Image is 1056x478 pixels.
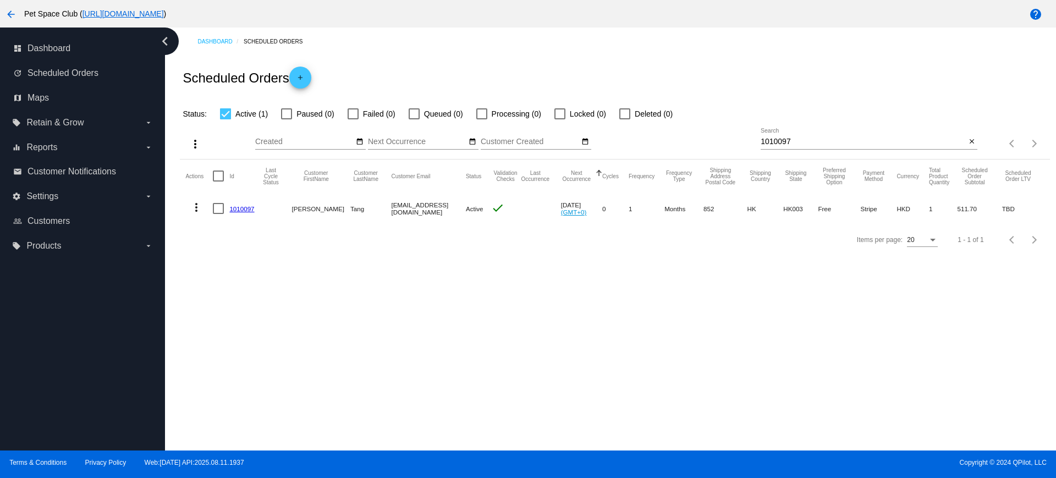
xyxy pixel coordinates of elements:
[897,193,929,224] mat-cell: HKD
[703,167,737,185] button: Change sorting for ShippingPostcode
[492,107,541,120] span: Processing (0)
[561,208,587,216] a: (GMT+0)
[907,237,938,244] mat-select: Items per page:
[12,143,21,152] i: equalizer
[1024,229,1046,251] button: Next page
[292,193,351,224] mat-cell: [PERSON_NAME]
[13,167,22,176] i: email
[635,107,673,120] span: Deleted (0)
[28,43,70,53] span: Dashboard
[1029,8,1042,21] mat-icon: help
[860,193,897,224] mat-cell: Stripe
[424,107,463,120] span: Queued (0)
[966,136,977,148] button: Clear
[629,193,664,224] mat-cell: 1
[26,118,84,128] span: Retain & Grow
[13,40,153,57] a: dashboard Dashboard
[13,94,22,102] i: map
[294,74,307,87] mat-icon: add
[818,167,850,185] button: Change sorting for PreferredShippingOption
[958,167,992,185] button: Change sorting for Subtotal
[183,109,207,118] span: Status:
[189,138,202,151] mat-icon: more_vert
[761,138,966,146] input: Search
[13,44,22,53] i: dashboard
[82,9,164,18] a: [URL][DOMAIN_NAME]
[520,170,551,182] button: Change sorting for LastOccurrenceUtc
[190,201,203,214] mat-icon: more_vert
[958,193,1002,224] mat-cell: 511.70
[350,193,391,224] mat-cell: Tang
[1024,133,1046,155] button: Next page
[363,107,395,120] span: Failed (0)
[783,193,818,224] mat-cell: HK003
[12,192,21,201] i: settings
[13,217,22,226] i: people_outline
[28,216,70,226] span: Customers
[747,193,784,224] mat-cell: HK
[244,33,312,50] a: Scheduled Orders
[13,163,153,180] a: email Customer Notifications
[13,89,153,107] a: map Maps
[561,170,592,182] button: Change sorting for NextOccurrenceUtc
[747,170,774,182] button: Change sorting for ShippingCountry
[469,138,476,146] mat-icon: date_range
[12,118,21,127] i: local_offer
[561,193,602,224] mat-cell: [DATE]
[235,107,268,120] span: Active (1)
[491,160,520,193] mat-header-cell: Validation Checks
[144,192,153,201] i: arrow_drop_down
[144,143,153,152] i: arrow_drop_down
[466,205,483,212] span: Active
[13,212,153,230] a: people_outline Customers
[28,167,116,177] span: Customer Notifications
[602,193,629,224] mat-cell: 0
[491,201,504,215] mat-icon: check
[929,193,958,224] mat-cell: 1
[1002,193,1044,224] mat-cell: TBD
[144,118,153,127] i: arrow_drop_down
[860,170,887,182] button: Change sorting for PaymentMethod.Type
[703,193,747,224] mat-cell: 852
[537,459,1047,466] span: Copyright © 2024 QPilot, LLC
[570,107,606,120] span: Locked (0)
[958,236,983,244] div: 1 - 1 of 1
[292,170,341,182] button: Change sorting for CustomerFirstName
[1002,229,1024,251] button: Previous page
[391,173,430,179] button: Change sorting for CustomerEmail
[28,93,49,103] span: Maps
[391,193,466,224] mat-cell: [EMAIL_ADDRESS][DOMAIN_NAME]
[581,138,589,146] mat-icon: date_range
[185,160,213,193] mat-header-cell: Actions
[183,67,311,89] h2: Scheduled Orders
[481,138,580,146] input: Customer Created
[857,236,903,244] div: Items per page:
[350,170,381,182] button: Change sorting for CustomerLastName
[368,138,467,146] input: Next Occurrence
[907,236,914,244] span: 20
[664,170,694,182] button: Change sorting for FrequencyType
[356,138,364,146] mat-icon: date_range
[13,64,153,82] a: update Scheduled Orders
[144,241,153,250] i: arrow_drop_down
[897,173,919,179] button: Change sorting for CurrencyIso
[145,459,244,466] a: Web:[DATE] API:2025.08.11.1937
[664,193,703,224] mat-cell: Months
[629,173,654,179] button: Change sorting for Frequency
[783,170,808,182] button: Change sorting for ShippingState
[26,241,61,251] span: Products
[9,459,67,466] a: Terms & Conditions
[85,459,127,466] a: Privacy Policy
[13,69,22,78] i: update
[929,160,958,193] mat-header-cell: Total Product Quantity
[156,32,174,50] i: chevron_left
[197,33,244,50] a: Dashboard
[1002,170,1035,182] button: Change sorting for LifetimeValue
[1002,133,1024,155] button: Previous page
[229,173,234,179] button: Change sorting for Id
[255,138,354,146] input: Created
[466,173,481,179] button: Change sorting for Status
[260,167,282,185] button: Change sorting for LastProcessingCycleId
[818,193,860,224] mat-cell: Free
[28,68,98,78] span: Scheduled Orders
